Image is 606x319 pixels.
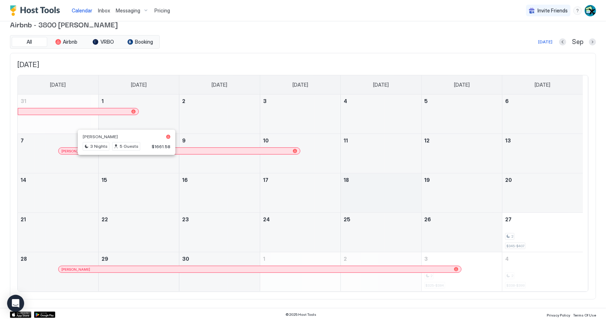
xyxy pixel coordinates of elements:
[505,98,509,104] span: 6
[99,252,179,265] a: September 29, 2025
[425,137,430,144] span: 12
[373,82,389,88] span: [DATE]
[98,94,179,134] td: September 1, 2025
[502,252,583,265] a: October 4, 2025
[506,244,524,248] span: $345-$407
[572,38,583,46] span: Sep
[182,177,188,183] span: 16
[425,216,431,222] span: 26
[102,177,107,183] span: 15
[182,137,186,144] span: 9
[425,256,428,262] span: 3
[98,173,179,213] td: September 15, 2025
[182,98,185,104] span: 2
[12,37,47,47] button: All
[102,256,108,262] span: 29
[260,134,340,147] a: September 10, 2025
[285,75,315,94] a: Wednesday
[17,60,589,69] span: [DATE]
[263,216,270,222] span: 24
[98,7,110,13] span: Inbox
[10,312,31,318] a: App Store
[425,98,428,104] span: 5
[341,252,421,292] td: October 2, 2025
[50,82,66,88] span: [DATE]
[422,213,502,226] a: September 26, 2025
[502,134,583,173] td: September 13, 2025
[260,252,340,265] a: October 1, 2025
[422,252,502,265] a: October 3, 2025
[7,295,24,312] div: Open Intercom Messenger
[421,213,502,252] td: September 26, 2025
[99,94,179,108] a: September 1, 2025
[179,134,260,173] td: September 9, 2025
[341,134,421,147] a: September 11, 2025
[505,137,511,144] span: 13
[293,82,308,88] span: [DATE]
[205,75,235,94] a: Tuesday
[263,98,267,104] span: 3
[505,216,512,222] span: 27
[502,94,583,108] a: September 6, 2025
[263,137,269,144] span: 10
[61,267,90,272] span: [PERSON_NAME]
[263,256,265,262] span: 1
[135,39,153,45] span: Booking
[341,173,421,213] td: September 18, 2025
[260,134,340,173] td: September 10, 2025
[179,252,260,292] td: September 30, 2025
[454,82,470,88] span: [DATE]
[260,213,340,226] a: September 24, 2025
[422,94,502,108] a: September 5, 2025
[573,311,596,318] a: Terms Of Use
[341,134,421,173] td: September 11, 2025
[10,35,160,49] div: tab-group
[263,177,268,183] span: 17
[182,216,189,222] span: 23
[61,149,90,153] span: [PERSON_NAME]
[122,37,158,47] button: Booking
[100,39,114,45] span: VRBO
[502,173,583,213] td: September 20, 2025
[537,7,568,14] span: Invite Friends
[18,213,98,226] a: September 21, 2025
[421,173,502,213] td: September 19, 2025
[34,312,55,318] a: Google Play Store
[98,7,110,14] a: Inbox
[182,256,189,262] span: 30
[21,137,24,144] span: 7
[260,94,340,134] td: September 3, 2025
[344,216,350,222] span: 25
[366,75,396,94] a: Thursday
[547,311,570,318] a: Privacy Policy
[18,134,98,173] td: September 7, 2025
[90,143,108,150] span: 3 Nights
[49,37,84,47] button: Airbnb
[99,173,179,186] a: September 15, 2025
[18,213,98,252] td: September 21, 2025
[260,173,340,186] a: September 17, 2025
[124,75,154,94] a: Monday
[341,94,421,108] a: September 4, 2025
[502,173,583,186] a: September 20, 2025
[154,7,170,14] span: Pricing
[86,37,121,47] button: VRBO
[179,173,260,186] a: September 16, 2025
[120,143,138,150] span: 5 Guests
[344,137,348,144] span: 11
[21,216,26,222] span: 21
[83,134,118,139] span: [PERSON_NAME]
[43,75,73,94] a: Sunday
[260,252,340,292] td: October 1, 2025
[502,252,583,292] td: October 4, 2025
[421,134,502,173] td: September 12, 2025
[573,6,582,15] div: menu
[260,173,340,213] td: September 17, 2025
[502,134,583,147] a: September 13, 2025
[422,173,502,186] a: September 19, 2025
[502,213,583,226] a: September 27, 2025
[179,94,260,108] a: September 2, 2025
[212,82,228,88] span: [DATE]
[260,213,340,252] td: September 24, 2025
